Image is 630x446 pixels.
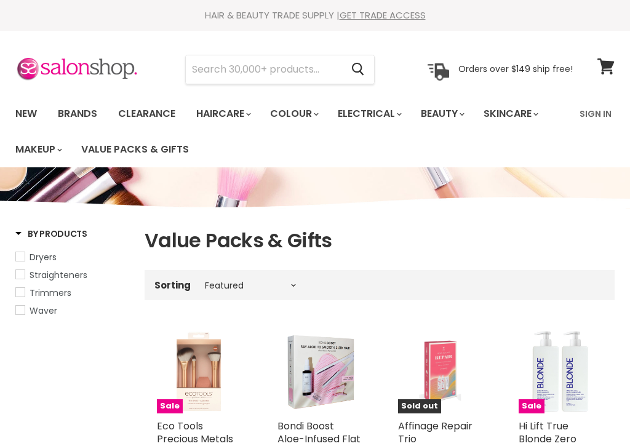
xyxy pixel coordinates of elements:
h3: By Products [15,228,87,240]
img: Bondi Boost Aloe-Infused Flat Iron Set [277,330,361,413]
a: Sign In [572,101,619,127]
a: Skincare [474,101,546,127]
a: Value Packs & Gifts [72,137,198,162]
a: Trimmers [15,286,129,300]
a: Haircare [187,101,258,127]
a: Straighteners [15,268,129,282]
a: Dryers [15,250,129,264]
form: Product [185,55,375,84]
a: Clearance [109,101,185,127]
span: Waver [30,305,57,317]
img: Affinage Repair Trio [419,330,461,413]
a: Electrical [329,101,409,127]
a: Beauty [412,101,472,127]
label: Sorting [154,280,191,290]
a: Makeup [6,137,70,162]
span: Dryers [30,251,57,263]
a: Waver [15,304,129,317]
ul: Main menu [6,96,572,167]
h1: Value Packs & Gifts [145,228,615,253]
a: Affinage Repair Trio [398,419,472,446]
p: Orders over $149 ship free! [458,63,573,74]
a: New [6,101,46,127]
button: Search [341,55,374,84]
a: Colour [261,101,326,127]
a: GET TRADE ACCESS [340,9,426,22]
span: Sale [157,399,183,413]
span: Sold out [398,399,441,413]
a: Brands [49,101,106,127]
a: Eco Tools Precious Metals Face Blend + Sculpt Set Eco Tools Precious Metals Face Blend + Sculpt S... [157,330,241,413]
span: Straighteners [30,269,87,281]
img: Eco Tools Precious Metals Face Blend + Sculpt Set [157,330,241,413]
input: Search [186,55,341,84]
a: Affinage Repair Trio Affinage Repair Trio Sold out [398,330,482,413]
a: Hi Lift True Blonde Zero Yellow Duo Sale [519,330,602,413]
img: Hi Lift True Blonde Zero Yellow Duo [519,330,602,413]
span: Trimmers [30,287,71,299]
span: Sale [519,399,544,413]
